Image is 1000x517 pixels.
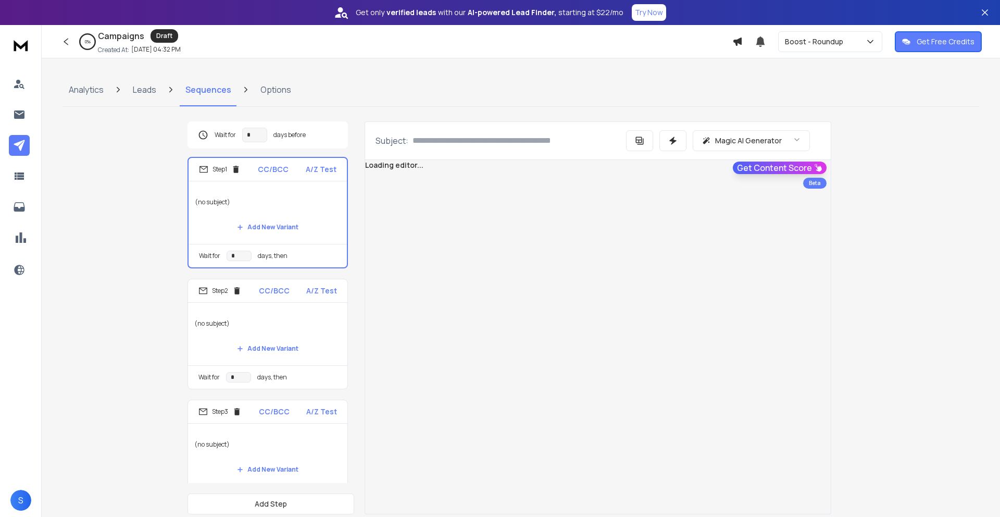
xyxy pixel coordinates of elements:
p: Wait for [199,252,220,260]
li: Step2CC/BCCA/Z Test(no subject)Add New VariantWait fordays, then [187,279,348,389]
button: Get Content Score [733,162,827,174]
div: Beta [803,178,827,189]
p: (no subject) [194,430,341,459]
button: Try Now [632,4,666,21]
p: (no subject) [194,309,341,338]
p: CC/BCC [259,286,290,296]
img: logo [10,35,31,55]
button: Add New Variant [229,338,307,359]
strong: AI-powered Lead Finder, [468,7,556,18]
a: Options [254,73,297,106]
p: Sequences [185,83,231,96]
p: Options [260,83,291,96]
p: days, then [257,373,287,381]
p: Get only with our starting at $22/mo [356,7,623,18]
li: Step3CC/BCCA/Z Test(no subject)Add New VariantWait fordays, then [187,400,348,510]
p: (no subject) [195,188,341,217]
p: days before [273,131,306,139]
a: Sequences [179,73,238,106]
button: S [10,490,31,511]
p: 0 % [85,39,91,45]
p: Boost - Roundup [785,36,847,47]
button: Add New Variant [229,217,307,238]
p: Wait for [198,373,220,381]
p: Magic AI Generator [715,136,782,146]
p: Analytics [69,83,104,96]
p: A/Z Test [306,407,337,417]
p: CC/BCC [258,164,289,175]
p: Try Now [635,7,663,18]
p: Subject: [376,134,408,147]
div: Loading editor... [365,160,831,170]
p: A/Z Test [306,164,336,175]
a: Leads [127,73,162,106]
div: Step 1 [199,165,241,174]
p: Leads [133,83,156,96]
button: Get Free Credits [895,31,982,52]
li: Step1CC/BCCA/Z Test(no subject)Add New VariantWait fordays, then [187,157,348,268]
p: Wait for [215,131,236,139]
button: Magic AI Generator [693,130,810,151]
p: A/Z Test [306,286,337,296]
strong: verified leads [386,7,436,18]
button: Add New Variant [229,459,307,480]
h1: Campaigns [98,30,144,42]
a: Analytics [63,73,110,106]
div: Step 2 [198,286,242,296]
p: Get Free Credits [917,36,974,47]
div: Step 3 [198,407,242,416]
button: Add Step [187,494,354,514]
p: [DATE] 04:32 PM [131,45,181,54]
p: Created At: [98,46,129,54]
p: days, then [258,252,287,260]
div: Draft [151,29,178,43]
p: CC/BCC [259,407,290,417]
